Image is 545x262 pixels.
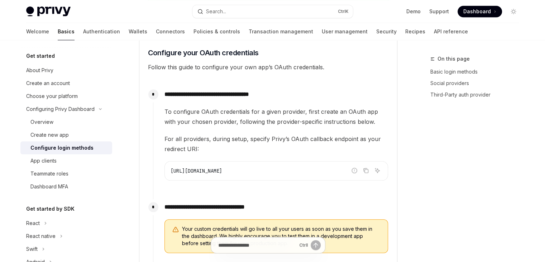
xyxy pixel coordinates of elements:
a: User management [322,23,368,40]
a: Policies & controls [193,23,240,40]
span: Your custom credentials will go live to all your users as soon as you save them in the dashboard.... [182,225,381,247]
a: Recipes [405,23,425,40]
a: Transaction management [249,23,313,40]
button: Send message [311,240,321,250]
div: Teammate roles [30,169,68,178]
div: Configure login methods [30,144,94,152]
div: Create an account [26,79,70,88]
input: Ask a question... [218,237,296,253]
a: Overview [20,116,112,128]
span: Configure your OAuth credentials [148,48,259,58]
div: App clients [30,156,57,165]
span: For all providers, during setup, specify Privy’s OAuth callback endpoint as your redirect URI: [164,134,388,154]
a: Basic login methods [430,66,525,78]
button: Copy the contents from the code block [361,166,370,175]
a: Create an account [20,77,112,90]
a: Support [429,8,449,15]
a: Security [376,23,397,40]
a: Configure login methods [20,141,112,154]
a: Authentication [83,23,120,40]
a: Demo [406,8,421,15]
a: Teammate roles [20,167,112,180]
div: React native [26,232,56,240]
button: Ask AI [373,166,382,175]
a: App clients [20,154,112,167]
button: Toggle React section [20,217,112,230]
a: Third-Party auth provider [430,89,525,100]
div: Dashboard MFA [30,182,68,191]
button: Toggle Configuring Privy Dashboard section [20,103,112,116]
a: Dashboard MFA [20,180,112,193]
button: Open search [192,5,353,18]
div: Swift [26,245,38,253]
a: Social providers [430,78,525,89]
a: Choose your platform [20,90,112,103]
button: Toggle dark mode [508,6,519,17]
span: Ctrl K [338,9,349,14]
div: Overview [30,118,53,126]
a: Welcome [26,23,49,40]
div: Search... [206,7,226,16]
div: React [26,219,40,228]
a: Dashboard [458,6,502,17]
div: Create new app [30,131,69,139]
a: Basics [58,23,75,40]
a: API reference [434,23,468,40]
div: About Privy [26,66,53,75]
h5: Get started [26,52,55,60]
span: To configure OAuth credentials for a given provider, first create an OAuth app with your chosen p... [164,107,388,127]
a: About Privy [20,64,112,77]
h5: Get started by SDK [26,205,75,213]
svg: Warning [172,226,179,233]
a: Connectors [156,23,185,40]
div: Choose your platform [26,92,78,100]
button: Report incorrect code [350,166,359,175]
button: Toggle React native section [20,230,112,243]
span: On this page [438,55,470,63]
a: Create new app [20,128,112,141]
span: Dashboard [463,8,491,15]
button: Toggle Swift section [20,243,112,256]
span: Follow this guide to configure your own app’s OAuth credentials. [148,62,388,72]
div: Configuring Privy Dashboard [26,105,95,113]
a: Wallets [129,23,147,40]
span: [URL][DOMAIN_NAME] [171,168,222,174]
img: light logo [26,6,71,17]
